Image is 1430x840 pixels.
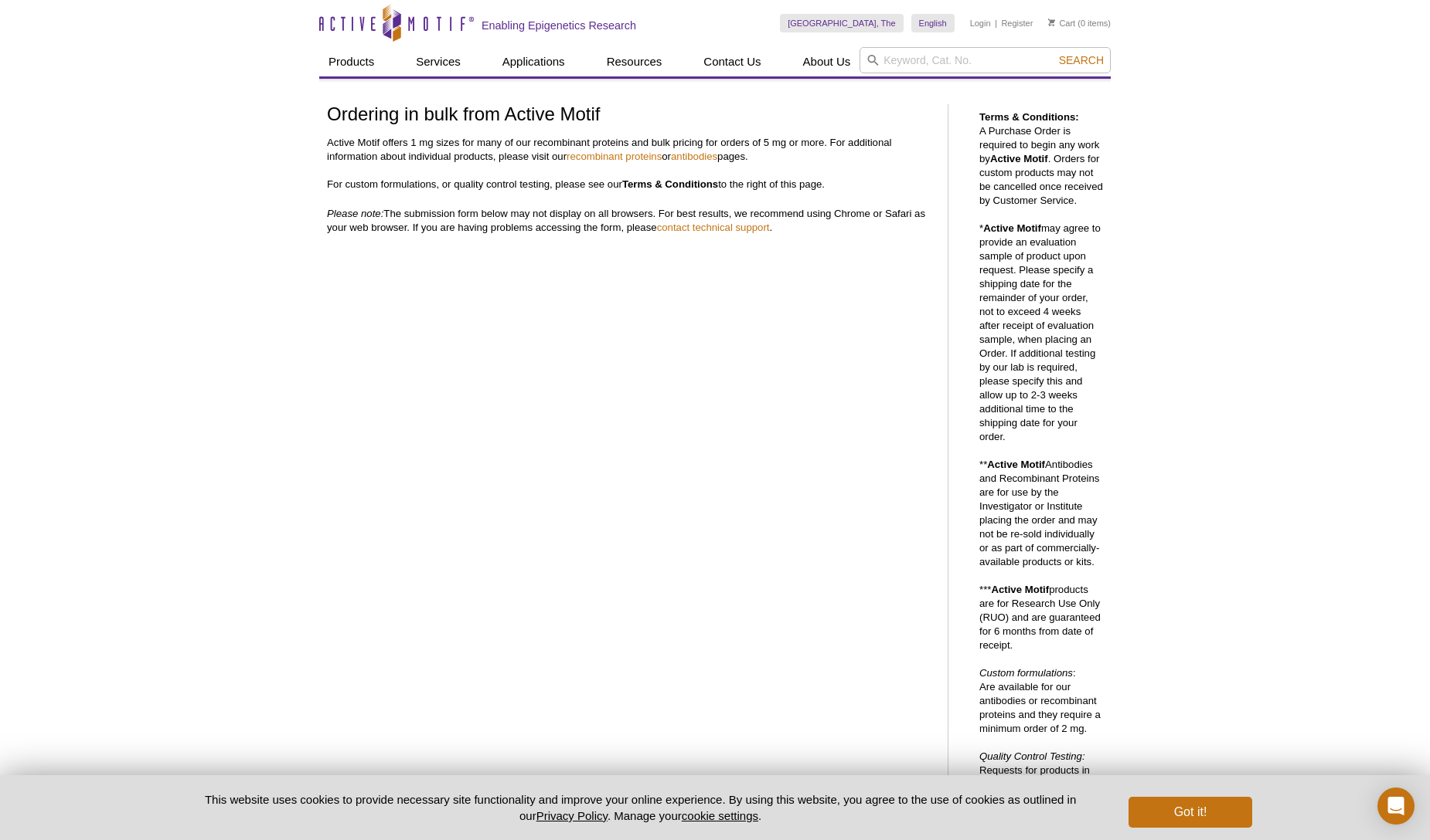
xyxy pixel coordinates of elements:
a: Register [1001,18,1033,29]
a: Privacy Policy [536,809,608,822]
button: Search [1054,53,1108,67]
a: Contact Us [694,47,770,76]
h1: Ordering in bulk from Active Motif [327,104,932,127]
strong: Active Motif [991,584,1049,595]
a: Login [970,18,991,29]
a: recombinant proteins [567,151,662,162]
a: [GEOGRAPHIC_DATA], The [780,14,903,32]
a: contact technical support [657,222,770,233]
span: Search [1059,54,1104,66]
em: Quality Control Testing: [979,750,1085,762]
p: This website uses cookies to provide necessary site functionality and improve your online experie... [178,791,1103,824]
a: antibodies [671,151,717,162]
strong: Terms & Conditions [622,178,718,190]
input: Keyword, Cat. No. [860,47,1111,73]
a: Resources [598,47,672,76]
a: Products [319,47,383,76]
em: Custom formulations [979,667,1073,679]
a: Cart [1048,18,1075,29]
img: Your Cart [1048,19,1055,26]
a: About Us [794,47,860,76]
a: Services [407,47,470,76]
p: Active Motif offers 1 mg sizes for many of our recombinant proteins and bulk pricing for orders o... [327,136,932,191]
p: The submission form below may not display on all browsers. For best results, we recommend using C... [327,207,932,235]
a: English [911,14,955,32]
strong: Terms & Conditions: [979,111,1079,123]
button: Got it! [1129,797,1252,828]
div: Open Intercom Messenger [1377,787,1415,825]
button: cookie settings [682,809,758,822]
h2: Enabling Epigenetics Research [482,19,636,32]
li: (0 items) [1048,14,1111,32]
a: Applications [493,47,574,76]
li: | [995,14,997,32]
em: Please note: [327,208,383,219]
strong: Active Motif [987,459,1045,470]
strong: Active Motif [983,222,1041,234]
strong: Active Motif [990,153,1048,164]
